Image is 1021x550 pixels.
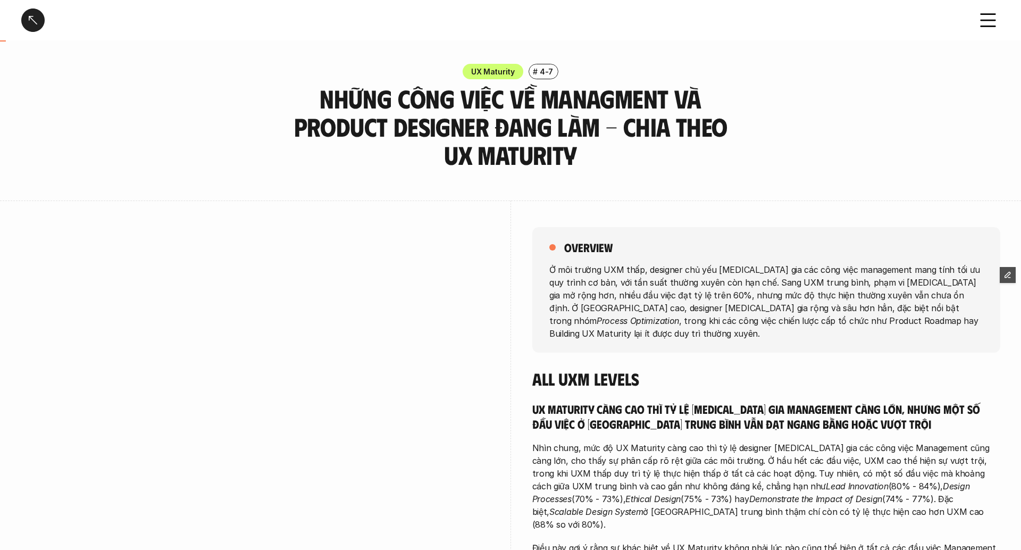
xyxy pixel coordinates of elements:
[597,315,679,326] em: Process Optimization
[532,369,1000,389] h4: All UXM Levels
[21,227,489,546] iframe: Interactive or visual content
[749,494,882,504] em: Demonstrate the Impact of Design
[549,263,983,340] p: Ở môi trường UXM thấp, designer chủ yếu [MEDICAL_DATA] gia các công việc management mang tính tối...
[471,66,515,77] p: UX Maturity
[532,402,1000,431] h5: UX Maturity càng cao thì tỷ lệ [MEDICAL_DATA] gia Management càng lớn, nhưng một số đầu việc ở [G...
[549,506,643,517] em: Scalable Design System
[540,66,553,77] p: 4-7
[564,240,613,255] h5: overview
[532,441,1000,531] p: Nhìn chung, mức độ UX Maturity càng cao thì tỷ lệ designer [MEDICAL_DATA] gia các công việc Manag...
[284,85,737,169] h3: Những công việc về Managment và Product Designer đang làm - Chia theo UX Maturity
[1000,267,1016,283] button: Edit Framer Content
[625,494,681,504] em: Ethical Design
[533,68,538,76] h6: #
[826,481,889,491] em: Lead Innovation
